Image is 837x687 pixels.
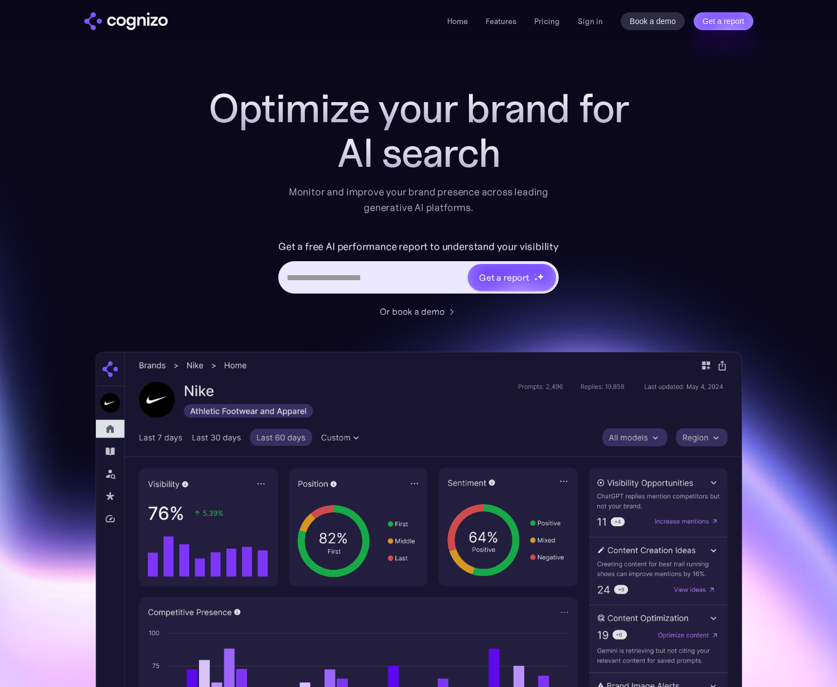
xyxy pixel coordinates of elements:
[282,184,556,215] div: Monitor and improve your brand presence across leading generative AI platforms.
[537,273,544,280] img: star
[534,16,560,26] a: Pricing
[479,271,529,284] div: Get a report
[621,12,685,30] a: Book a demo
[84,12,168,30] a: home
[486,16,516,26] a: Features
[467,263,557,292] a: Get a reportstarstarstar
[694,12,753,30] a: Get a report
[84,12,168,30] img: cognizo logo
[278,238,559,256] label: Get a free AI performance report to understand your visibility
[534,277,538,281] img: star
[534,273,536,275] img: star
[196,131,642,175] div: AI search
[447,16,468,26] a: Home
[278,238,559,299] form: Hero URL Input Form
[380,305,444,318] div: Or book a demo
[196,86,642,131] h1: Optimize your brand for
[380,305,458,318] a: Or book a demo
[578,15,603,28] a: Sign in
